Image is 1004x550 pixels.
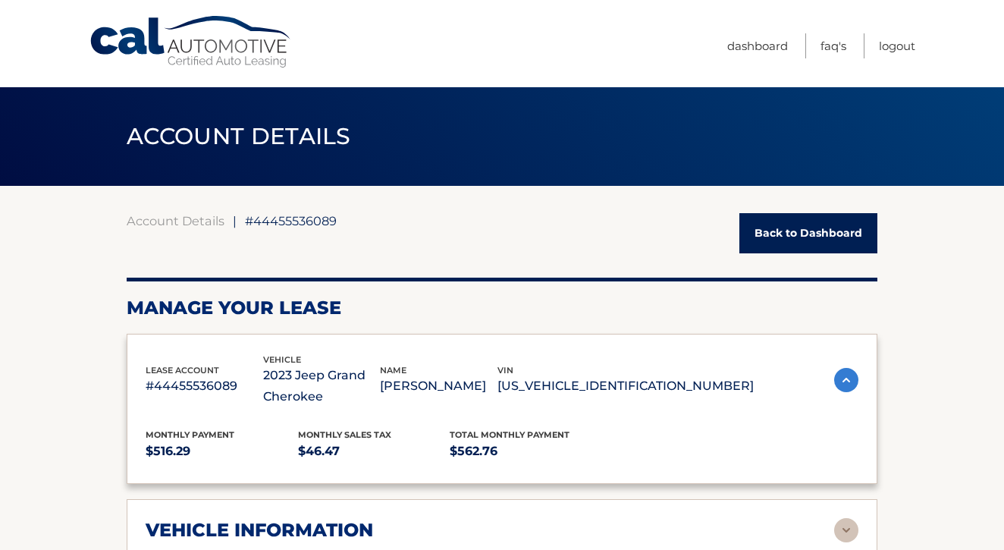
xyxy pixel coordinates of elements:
[820,33,846,58] a: FAQ's
[380,376,497,397] p: [PERSON_NAME]
[834,368,858,392] img: accordion-active.svg
[89,15,293,69] a: Cal Automotive
[245,213,337,228] span: #44455536089
[127,213,224,228] a: Account Details
[146,429,234,440] span: Monthly Payment
[146,441,298,462] p: $516.29
[298,429,391,440] span: Monthly sales Tax
[450,441,602,462] p: $562.76
[127,122,351,150] span: ACCOUNT DETAILS
[380,365,406,376] span: name
[146,519,373,542] h2: vehicle information
[263,354,301,365] span: vehicle
[450,429,569,440] span: Total Monthly Payment
[298,441,450,462] p: $46.47
[127,297,877,319] h2: Manage Your Lease
[497,376,754,397] p: [US_VEHICLE_IDENTIFICATION_NUMBER]
[233,213,237,228] span: |
[727,33,788,58] a: Dashboard
[497,365,513,376] span: vin
[879,33,915,58] a: Logout
[146,376,263,397] p: #44455536089
[834,518,858,542] img: accordion-rest.svg
[739,213,877,253] a: Back to Dashboard
[263,365,381,407] p: 2023 Jeep Grand Cherokee
[146,365,219,376] span: lease account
